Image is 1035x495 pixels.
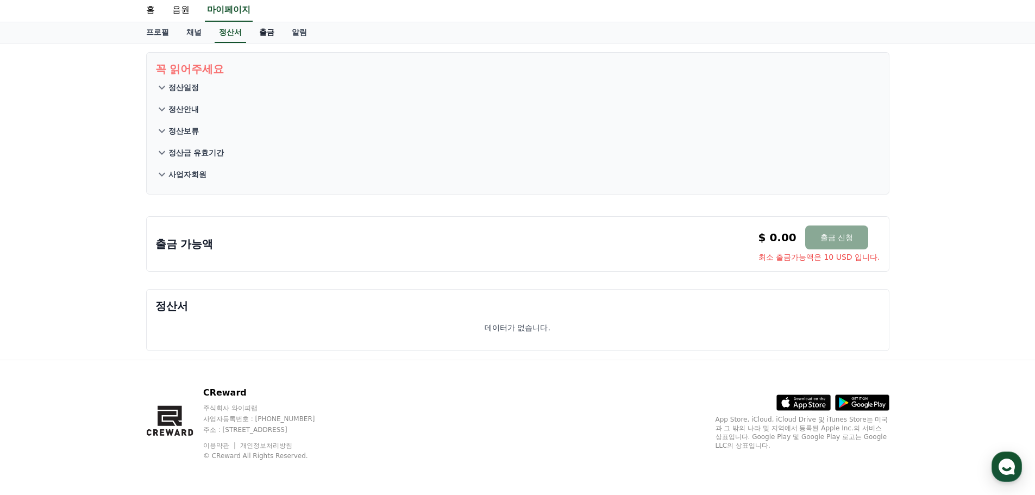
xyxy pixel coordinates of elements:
[155,77,880,98] button: 정산일정
[485,322,550,333] p: 데이터가 없습니다.
[168,126,199,136] p: 정산보류
[34,361,41,369] span: 홈
[203,442,237,449] a: 이용약관
[283,22,316,43] a: 알림
[250,22,283,43] a: 출금
[168,147,224,158] p: 정산금 유효기간
[155,61,880,77] p: 꼭 읽어주세요
[203,415,336,423] p: 사업자등록번호 : [PHONE_NUMBER]
[758,252,880,262] span: 최소 출금가능액은 10 USD 입니다.
[155,298,880,314] p: 정산서
[3,344,72,372] a: 홈
[203,404,336,412] p: 주식회사 와이피랩
[240,442,292,449] a: 개인정보처리방침
[168,361,181,369] span: 설정
[168,169,206,180] p: 사업자회원
[72,344,140,372] a: 대화
[155,142,880,164] button: 정산금 유효기간
[155,98,880,120] button: 정산안내
[137,22,178,43] a: 프로필
[203,386,336,399] p: CReward
[140,344,209,372] a: 설정
[155,164,880,185] button: 사업자회원
[155,120,880,142] button: 정산보류
[758,230,796,245] p: $ 0.00
[716,415,889,450] p: App Store, iCloud, iCloud Drive 및 iTunes Store는 미국과 그 밖의 나라 및 지역에서 등록된 Apple Inc.의 서비스 상표입니다. Goo...
[203,425,336,434] p: 주소 : [STREET_ADDRESS]
[155,236,214,252] p: 출금 가능액
[168,104,199,115] p: 정산안내
[215,22,246,43] a: 정산서
[178,22,210,43] a: 채널
[168,82,199,93] p: 정산일정
[99,361,112,370] span: 대화
[203,452,336,460] p: © CReward All Rights Reserved.
[805,225,868,249] button: 출금 신청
